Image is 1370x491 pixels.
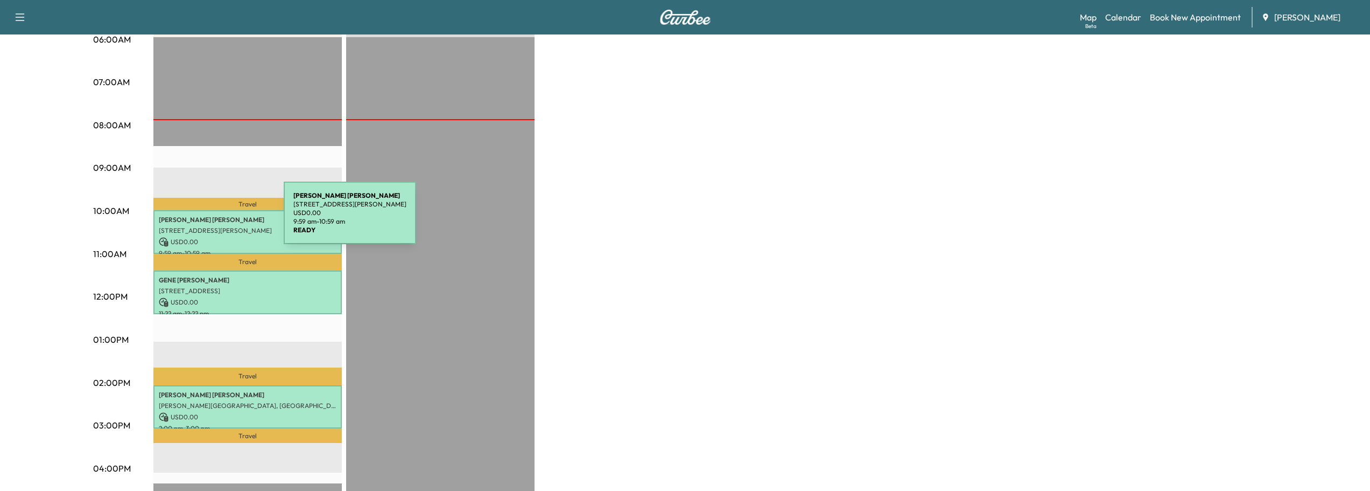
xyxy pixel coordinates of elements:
p: 9:59 am - 10:59 am [293,217,406,226]
p: GENE [PERSON_NAME] [159,276,336,285]
b: READY [293,226,315,234]
p: 12:00PM [93,290,128,303]
p: 10:00AM [93,204,129,217]
p: Travel [153,254,342,271]
p: 08:00AM [93,119,131,132]
p: USD 0.00 [293,209,406,217]
p: [STREET_ADDRESS][PERSON_NAME] [159,226,336,235]
p: USD 0.00 [159,298,336,307]
p: 01:00PM [93,333,129,346]
p: Travel [153,198,342,210]
p: 09:00AM [93,161,131,174]
div: Beta [1085,22,1097,30]
p: 02:00PM [93,376,130,389]
p: 03:00PM [93,419,130,432]
p: 2:00 pm - 3:00 pm [159,424,336,433]
p: 07:00AM [93,75,130,88]
p: USD 0.00 [159,412,336,422]
p: 11:22 am - 12:22 pm [159,309,336,318]
img: Curbee Logo [659,10,711,25]
p: Travel [153,368,342,385]
p: [STREET_ADDRESS] [159,287,336,295]
p: [STREET_ADDRESS][PERSON_NAME] [293,200,406,209]
p: 06:00AM [93,33,131,46]
p: USD 0.00 [159,237,336,247]
p: 11:00AM [93,247,127,260]
a: Book New Appointment [1150,11,1241,24]
a: Calendar [1105,11,1141,24]
p: Travel [153,428,342,443]
span: [PERSON_NAME] [1274,11,1340,24]
p: 04:00PM [93,462,131,475]
p: 9:59 am - 10:59 am [159,249,336,258]
a: MapBeta [1080,11,1097,24]
b: [PERSON_NAME] [PERSON_NAME] [293,191,400,199]
p: [PERSON_NAME] [PERSON_NAME] [159,216,336,224]
p: [PERSON_NAME] [PERSON_NAME] [159,391,336,399]
p: [PERSON_NAME][GEOGRAPHIC_DATA], [GEOGRAPHIC_DATA] [159,402,336,410]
